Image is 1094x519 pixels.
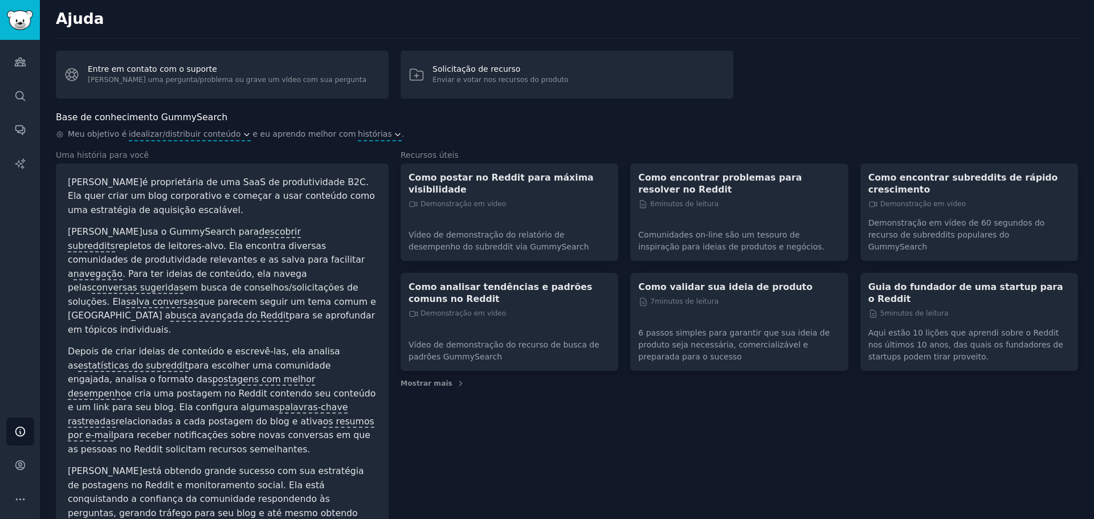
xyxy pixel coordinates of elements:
[126,296,198,307] font: salva conversas
[56,10,104,27] font: Ajuda
[401,150,459,160] font: Recursos úteis
[650,297,655,305] font: 7
[421,200,506,208] font: Demonstração em vídeo
[68,430,370,455] font: para receber notificações sobre novas conversas em que as pessoas no Reddit solicitam recursos se...
[68,346,340,371] font: Depois de criar ideias de conteúdo e escrevê-las, ela analisa as
[7,10,33,30] img: Logotipo do GummySearch
[68,402,348,427] font: palavras-chave rastreadas
[868,171,1070,195] a: Como encontrar subreddits de rápido crescimento
[56,51,389,99] a: Entre em contato com o suporte[PERSON_NAME] uma pergunta/problema ou grave um vídeo com sua pergunta
[68,177,375,215] font: é proprietária de uma SaaS de produtividade B2C. Ela quer criar um blog corporativo e começar a u...
[92,282,183,293] font: conversas sugeridas
[253,129,356,138] font: e eu aprendo melhor com
[421,309,506,317] font: Demonstração em vídeo
[56,150,149,160] font: Uma história para você
[868,328,1063,361] font: Aqui estão 10 lições que aprendi sobre o Reddit nos últimos 10 anos, das quais os fundadores de s...
[638,171,840,195] a: Como encontrar problemas para resolver no Reddit
[68,129,126,138] font: Meu objetivo é
[655,200,719,208] font: minutos de leitura
[68,282,358,307] font: em busca de conselhos/solicitações de soluções. Ela
[409,230,589,251] font: Vídeo de demonstração do relatório de desempenho do subreddit via GummySearch
[638,281,840,293] a: Como validar sua ideia de produto
[129,129,241,138] font: idealizar/distribuir conteúdo
[401,51,733,99] a: Solicitação de recursoEnviar e votar nos recursos do produto
[432,64,520,73] font: Solicitação de recurso
[868,218,1045,251] font: Demonstração em vídeo de 60 segundos do recurso de subreddits populares do GummySearch
[884,309,948,317] font: minutos de leitura
[868,281,1063,304] font: Guia do fundador de uma startup para o Reddit
[68,226,301,251] font: descobrir subreddits
[78,360,189,371] font: estatísticas do subreddit
[68,177,142,187] font: [PERSON_NAME]
[409,281,592,304] font: Como analisar tendências e padrões comuns no Reddit
[68,296,376,321] font: que parecem seguir um tema comum e [GEOGRAPHIC_DATA] a
[638,230,824,251] font: Comunidades on-line são um tesouro de inspiração para ideias de produtos e negócios.
[880,309,885,317] font: 5
[116,416,323,427] font: relacionadas a cada postagem do blog e ativa
[68,310,375,335] font: para se aprofundar em tópicos individuais.
[56,112,227,122] font: Base de conhecimento GummySearch
[432,76,569,84] font: Enviar e votar nos recursos do produto
[880,200,966,208] font: Demonstração em vídeo
[868,281,1070,305] a: Guia do fundador de uma startup para o Reddit
[68,465,142,476] font: [PERSON_NAME]
[68,226,142,237] font: [PERSON_NAME]
[402,129,404,138] font: .
[638,172,802,195] font: Como encontrar problemas para resolver no Reddit
[142,226,259,237] font: usa o GummySearch para
[68,240,365,279] font: repletos de leitores-alvo. Ela encontra diversas comunidades de produtividade relevantes e as sal...
[409,171,610,195] a: Como postar no Reddit para máxima visibilidade
[638,281,813,292] font: Como validar sua ideia de produto
[638,328,830,361] font: 6 passos simples para garantir que sua ideia de produto seja necessária, comercializável e prepar...
[358,129,392,138] font: histórias
[655,297,719,305] font: minutos de leitura
[68,374,315,399] font: postagens com melhor desempenho
[409,340,599,361] font: Vídeo de demonstração do recurso de busca de padrões GummySearch
[68,268,307,293] font: . Para ter ideias de conteúdo, ela navega pelas
[74,268,123,279] font: navegação
[129,128,251,140] button: idealizar/distribuir conteúdo
[409,281,610,305] a: Como analisar tendências e padrões comuns no Reddit
[868,172,1058,195] font: Como encontrar subreddits de rápido crescimento
[68,360,330,385] font: para escolher uma comunidade engajada, analisa o formato das
[650,200,655,208] font: 6
[68,388,375,413] font: e cria uma postagem no Reddit contendo seu conteúdo e um link para seu blog. Ela configura algumas
[170,310,289,321] font: busca avançada do Reddit
[401,379,452,387] font: Mostrar mais
[409,172,594,195] font: Como postar no Reddit para máxima visibilidade
[358,128,402,140] button: histórias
